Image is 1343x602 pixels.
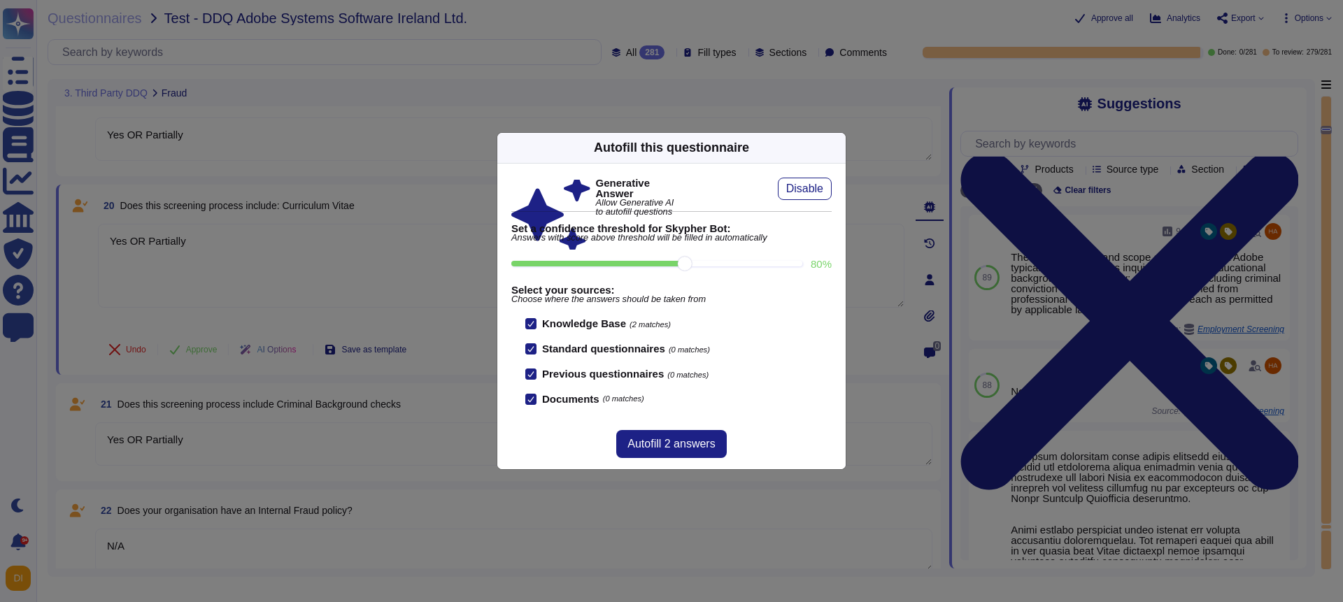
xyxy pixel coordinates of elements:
[511,295,832,304] span: Choose where the answers should be taken from
[627,438,715,450] span: Autofill 2 answers
[669,345,710,354] span: (0 matches)
[542,368,664,380] b: Previous questionnaires
[778,178,832,200] button: Disable
[811,259,832,269] label: 80 %
[596,178,675,199] b: Generative Answer
[542,343,665,354] b: Standard questionnaires
[542,394,599,404] b: Documents
[542,317,626,329] b: Knowledge Base
[667,371,709,379] span: (0 matches)
[630,320,671,329] span: (2 matches)
[786,183,823,194] span: Disable
[603,395,644,403] span: (0 matches)
[596,199,675,217] span: Allow Generative AI to autofill questions
[511,285,832,295] b: Select your sources:
[511,223,832,234] b: Set a confidence threshold for Skypher Bot:
[616,430,726,458] button: Autofill 2 answers
[594,138,749,157] div: Autofill this questionnaire
[511,234,832,243] span: Answers with score above threshold will be filled in automatically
